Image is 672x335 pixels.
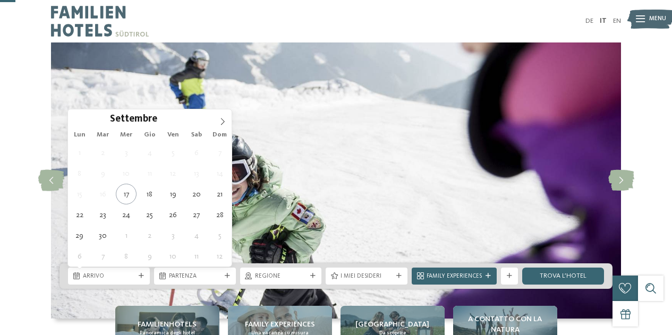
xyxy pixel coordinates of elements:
span: Settembre 8, 2025 [69,163,90,184]
span: Settembre 18, 2025 [139,184,160,204]
span: Settembre 16, 2025 [92,184,113,204]
span: Settembre 24, 2025 [116,204,137,225]
span: Settembre 17, 2025 [116,184,137,204]
span: Settembre 9, 2025 [92,163,113,184]
span: Settembre 11, 2025 [139,163,160,184]
span: Mar [91,132,115,139]
a: DE [585,18,593,24]
span: Dom [208,132,232,139]
span: Settembre 4, 2025 [139,142,160,163]
span: Settembre 20, 2025 [186,184,207,204]
img: Hotel sulle piste da sci per bambini: divertimento senza confini [51,42,621,319]
span: Arrivo [83,272,135,281]
span: Settembre 6, 2025 [186,142,207,163]
span: Settembre 3, 2025 [116,142,137,163]
span: Settembre 1, 2025 [69,142,90,163]
a: EN [613,18,621,24]
span: Partenza [169,272,221,281]
span: Ottobre 7, 2025 [92,246,113,267]
span: Ottobre 9, 2025 [139,246,160,267]
span: Settembre 13, 2025 [186,163,207,184]
span: Settembre [110,115,157,125]
span: Ottobre 8, 2025 [116,246,137,267]
span: Ottobre 5, 2025 [209,225,230,246]
span: Settembre 22, 2025 [69,204,90,225]
span: Ottobre 1, 2025 [116,225,137,246]
span: Settembre 14, 2025 [209,163,230,184]
span: I miei desideri [341,272,393,281]
span: Sab [185,132,208,139]
span: Family Experiences [427,272,482,281]
span: Settembre 29, 2025 [69,225,90,246]
span: Familienhotels [138,319,197,330]
span: Ottobre 3, 2025 [163,225,183,246]
span: Ottobre 4, 2025 [186,225,207,246]
span: Regione [255,272,307,281]
span: Ottobre 10, 2025 [163,246,183,267]
span: Lun [68,132,91,139]
span: Ottobre 6, 2025 [69,246,90,267]
span: Family experiences [245,319,315,330]
span: A contatto con la natura [457,314,553,335]
input: Year [157,113,192,124]
span: Ottobre 12, 2025 [209,246,230,267]
span: Settembre 7, 2025 [209,142,230,163]
span: Settembre 5, 2025 [163,142,183,163]
span: Settembre 15, 2025 [69,184,90,204]
span: Ottobre 2, 2025 [139,225,160,246]
a: trova l’hotel [522,268,604,285]
span: Settembre 12, 2025 [163,163,183,184]
span: Menu [649,15,666,23]
span: Settembre 28, 2025 [209,204,230,225]
span: Settembre 19, 2025 [163,184,183,204]
span: Settembre 27, 2025 [186,204,207,225]
span: Gio [138,132,161,139]
span: Settembre 26, 2025 [163,204,183,225]
span: [GEOGRAPHIC_DATA] [355,319,429,330]
span: Settembre 21, 2025 [209,184,230,204]
span: Settembre 25, 2025 [139,204,160,225]
span: Ven [161,132,185,139]
span: Settembre 2, 2025 [92,142,113,163]
span: Ottobre 11, 2025 [186,246,207,267]
span: Mer [115,132,138,139]
span: Settembre 30, 2025 [92,225,113,246]
a: IT [600,18,607,24]
span: Settembre 10, 2025 [116,163,137,184]
span: Settembre 23, 2025 [92,204,113,225]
